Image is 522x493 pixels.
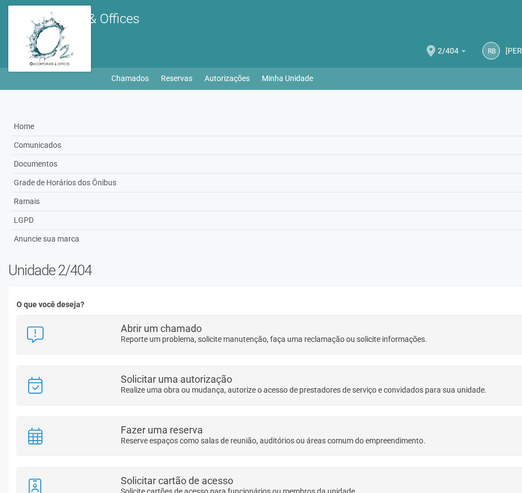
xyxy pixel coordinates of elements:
[121,323,202,334] strong: Abrir um chamado
[161,71,192,86] a: Reservas
[8,11,139,26] span: O2 Corporate & Offices
[121,373,232,385] strong: Solicitar uma autorização
[482,42,500,60] a: RB
[8,6,91,72] img: logo.jpg
[262,71,313,86] a: Minha Unidade
[205,71,250,86] a: Autorizações
[121,424,203,436] strong: Fazer uma reserva
[121,475,233,486] strong: Solicitar cartão de acesso
[438,36,459,55] span: 2/404
[111,71,149,86] a: Chamados
[438,48,466,57] a: 2/404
